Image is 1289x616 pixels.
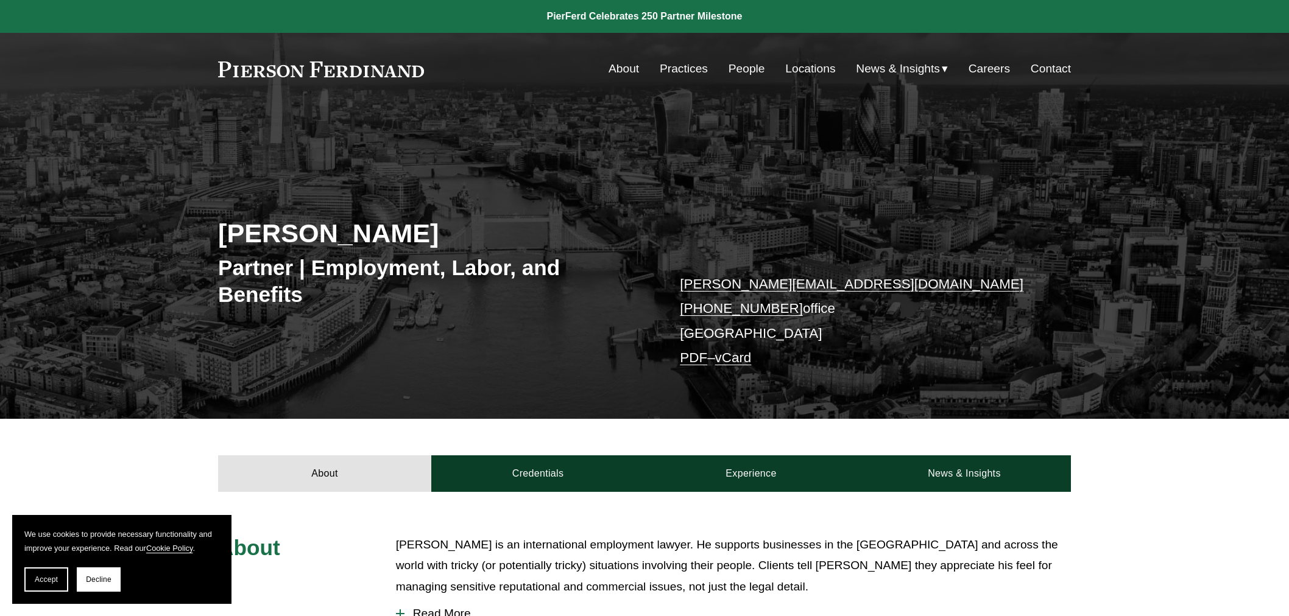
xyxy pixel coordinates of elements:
p: We use cookies to provide necessary functionality and improve your experience. Read our . [24,527,219,555]
a: Credentials [431,455,644,492]
a: [PHONE_NUMBER] [680,301,803,316]
button: Accept [24,567,68,592]
a: Experience [644,455,858,492]
span: About [218,536,280,559]
a: Locations [785,57,835,80]
a: vCard [715,350,752,365]
span: Decline [86,575,111,584]
a: News & Insights [858,455,1071,492]
a: Careers [969,57,1010,80]
span: News & Insights [856,58,940,80]
a: PDF [680,350,707,365]
a: Practices [660,57,708,80]
a: People [729,57,765,80]
p: office [GEOGRAPHIC_DATA] – [680,272,1035,370]
span: Accept [35,575,58,584]
a: About [609,57,639,80]
a: Contact [1031,57,1071,80]
h2: [PERSON_NAME] [218,217,644,249]
button: Decline [77,567,121,592]
section: Cookie banner [12,515,231,604]
a: folder dropdown [856,57,948,80]
a: About [218,455,431,492]
p: [PERSON_NAME] is an international employment lawyer. He supports businesses in the [GEOGRAPHIC_DA... [396,534,1071,598]
h3: Partner | Employment, Labor, and Benefits [218,254,644,307]
a: Cookie Policy [146,544,193,553]
a: [PERSON_NAME][EMAIL_ADDRESS][DOMAIN_NAME] [680,276,1023,292]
